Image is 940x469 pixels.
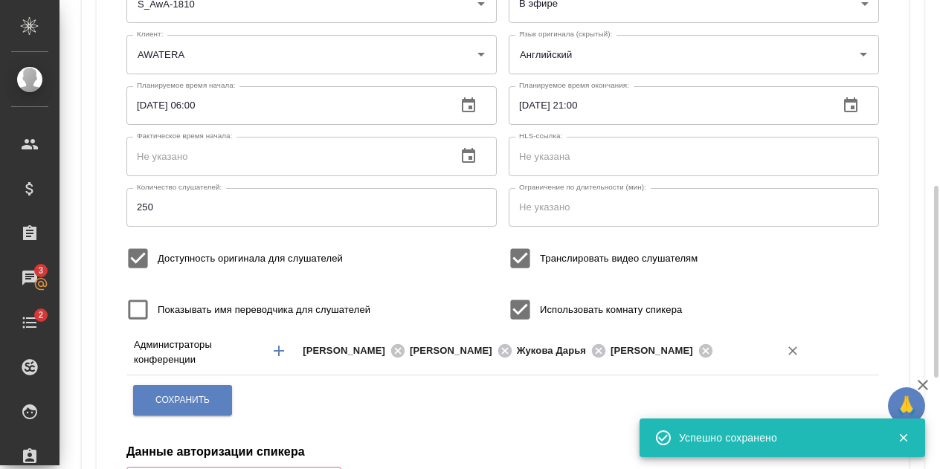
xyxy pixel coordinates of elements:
[540,251,698,266] span: Транслировать видео слушателям
[133,385,232,415] button: Сохранить
[509,137,879,175] input: Не указана
[679,430,875,445] div: Успешно сохранено
[134,337,257,367] p: Администраторы конференции
[517,343,595,358] span: Жукова Дарья
[303,341,410,360] div: [PERSON_NAME]
[29,263,52,278] span: 3
[155,394,210,407] span: Сохранить
[29,308,52,323] span: 2
[853,44,874,65] button: Open
[540,303,682,317] span: Использовать комнату спикера
[471,44,492,65] button: Open
[4,259,56,297] a: 3
[303,343,394,358] span: [PERSON_NAME]
[611,343,702,358] span: [PERSON_NAME]
[611,341,718,360] div: [PERSON_NAME]
[4,304,56,341] a: 2
[509,188,879,227] input: Не указано
[802,349,805,352] button: Open
[894,390,919,421] span: 🙏
[126,443,305,461] h4: Данные авторизации спикера
[509,86,827,125] input: Не указано
[261,333,297,369] button: Добавить менеджера
[888,387,925,424] button: 🙏
[158,251,343,266] span: Доступность оригинала для слушателей
[410,341,517,360] div: [PERSON_NAME]
[126,188,497,227] input: Не указано
[888,431,918,444] button: Закрыть
[158,303,370,317] span: Показывать имя переводчика для слушателей
[517,341,611,360] div: Жукова Дарья
[126,86,445,125] input: Не указано
[410,343,501,358] span: [PERSON_NAME]
[782,340,803,361] button: Очистить
[126,137,445,175] input: Не указано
